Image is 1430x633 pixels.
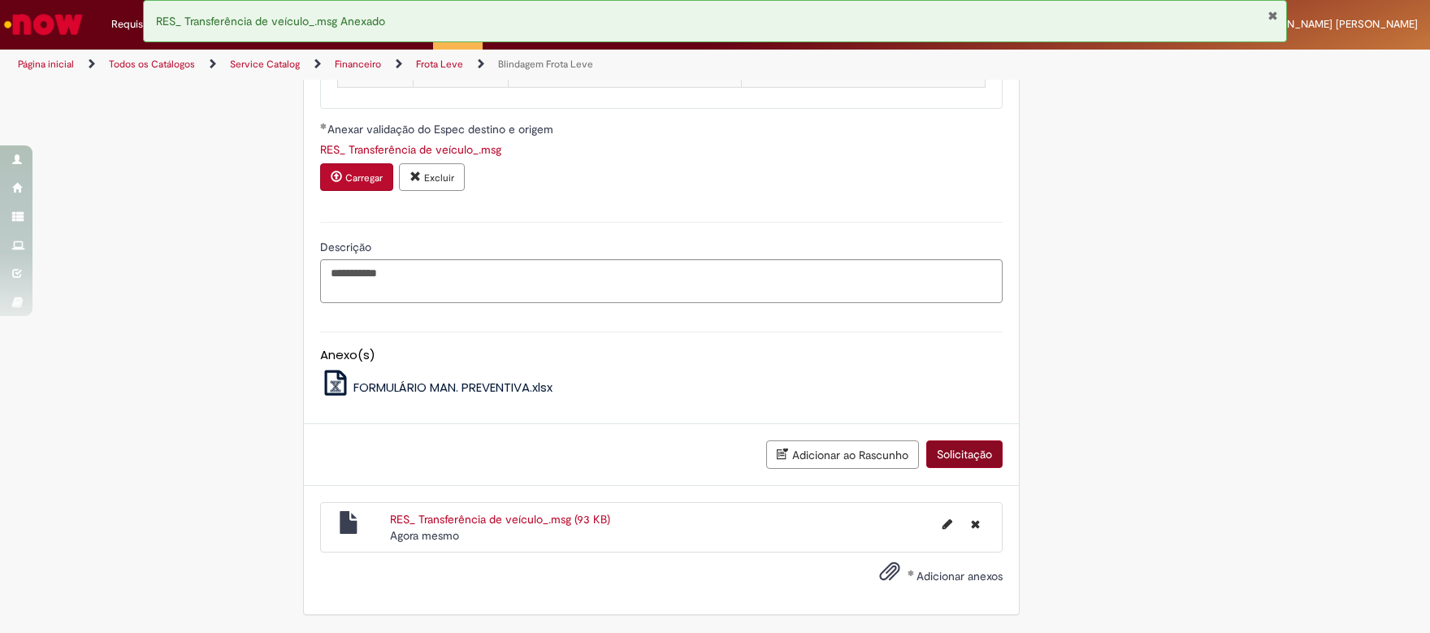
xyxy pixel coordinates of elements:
a: Blindagem Frota Leve [498,58,593,71]
time: 28/08/2025 16:01:39 [390,528,459,543]
a: Download de RES_ Transferência de veículo_.msg [320,142,501,157]
small: Excluir [424,171,454,184]
a: RES_ Transferência de veículo_.msg (93 KB) [390,512,610,527]
button: Solicitação [926,440,1003,468]
button: Carregar anexo de Anexar validação do Espec destino e origem Required [320,163,393,191]
a: Frota Leve [416,58,463,71]
button: Adicionar ao Rascunho [766,440,919,469]
textarea: Descrição [320,259,1003,303]
ul: Trilhas de página [12,50,941,80]
span: Requisições [111,16,168,33]
img: ServiceNow [2,8,85,41]
span: FORMULÁRIO MAN. PREVENTIVA.xlsx [353,379,552,396]
button: Adicionar anexos [875,557,904,594]
button: Editar nome de arquivo RES_ Transferência de veículo_.msg [933,511,962,537]
a: Todos os Catálogos [109,58,195,71]
a: FORMULÁRIO MAN. PREVENTIVA.xlsx [320,379,553,396]
small: Carregar [345,171,383,184]
span: Adicionar anexos [916,569,1003,583]
span: Agora mesmo [390,528,459,543]
h5: Anexo(s) [320,349,1003,362]
button: Excluir RES_ Transferência de veículo_.msg [961,511,990,537]
span: Descrição [320,240,375,254]
span: [PERSON_NAME] [PERSON_NAME] [1250,17,1418,31]
a: Service Catalog [230,58,300,71]
button: Excluir anexo RES_ Transferência de veículo_.msg [399,163,465,191]
span: Obrigatório Preenchido [320,123,327,129]
span: Anexar validação do Espec destino e origem [327,122,557,137]
a: Página inicial [18,58,74,71]
span: RES_ Transferência de veículo_.msg Anexado [156,14,385,28]
a: Financeiro [335,58,381,71]
button: Fechar Notificação [1267,9,1278,22]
